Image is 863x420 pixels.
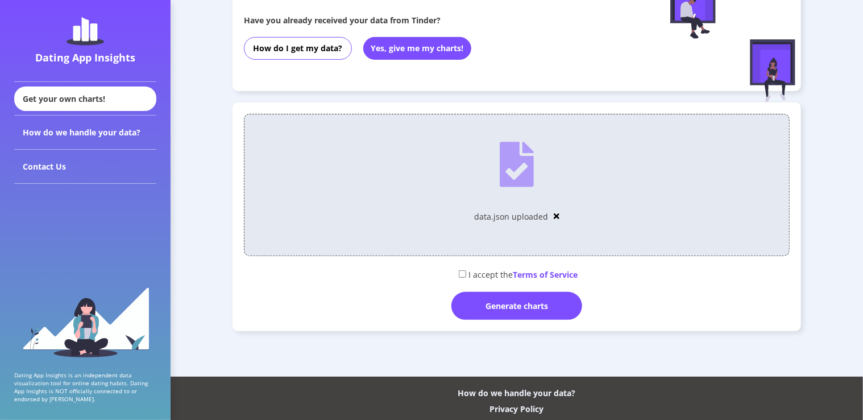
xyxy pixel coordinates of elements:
[14,116,156,150] div: How do we handle your data?
[750,39,795,102] img: female-figure-sitting.afd5d174.svg
[22,286,150,357] img: sidebar_girl.91b9467e.svg
[513,269,578,280] span: Terms of Service
[500,142,533,187] img: file-uploaded.ea247aa8.svg
[490,403,544,414] div: Privacy Policy
[14,371,156,403] p: Dating App Insights is an independent data visualization tool for online dating habits. Dating Ap...
[244,37,352,60] button: How do I get my data?
[14,150,156,184] div: Contact Us
[474,211,548,222] div: data.json uploaded
[67,17,104,46] img: dating-app-insights-logo.5abe6921.svg
[17,51,153,64] div: Dating App Insights
[451,292,582,320] div: Generate charts
[244,15,626,26] div: Have you already received your data from Tinder?
[554,212,559,220] img: close-solid.cbe4567e.svg
[244,265,790,283] div: I accept the
[14,87,156,111] div: Get your own charts!
[458,388,576,398] div: How do we handle your data?
[363,37,471,60] button: Yes, give me my charts!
